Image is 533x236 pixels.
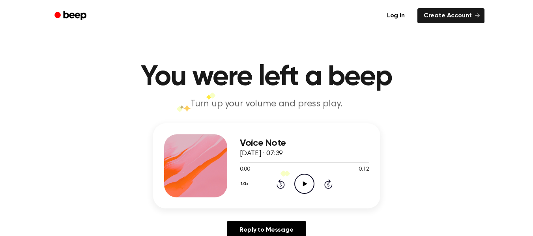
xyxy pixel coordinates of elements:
a: Beep [49,8,94,24]
h3: Voice Note [240,138,369,149]
span: [DATE] · 07:39 [240,150,283,157]
span: 0:12 [359,165,369,174]
h1: You were left a beep [65,63,469,91]
span: 0:00 [240,165,250,174]
a: Log in [379,7,413,25]
button: 1.0x [240,177,252,191]
p: Turn up your volume and press play. [115,98,418,111]
a: Create Account [417,8,484,23]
